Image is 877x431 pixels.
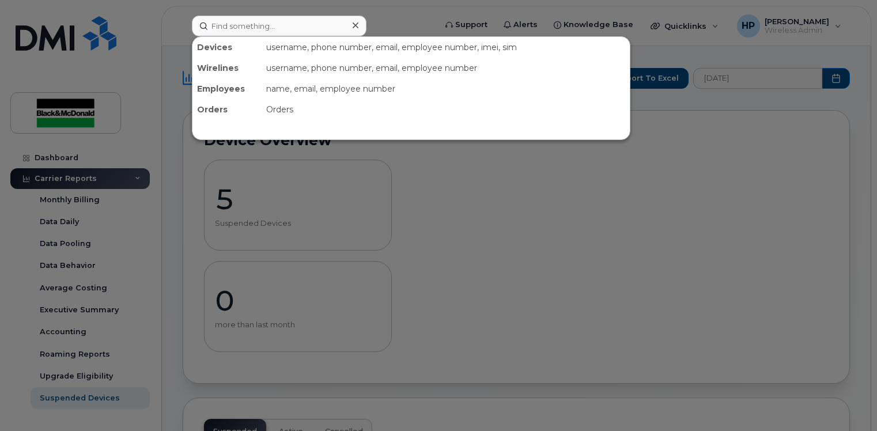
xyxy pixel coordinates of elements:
[262,58,630,78] div: username, phone number, email, employee number
[262,37,630,58] div: username, phone number, email, employee number, imei, sim
[192,58,262,78] div: Wirelines
[192,37,262,58] div: Devices
[262,78,630,99] div: name, email, employee number
[192,78,262,99] div: Employees
[192,99,262,120] div: Orders
[262,99,630,120] div: Orders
